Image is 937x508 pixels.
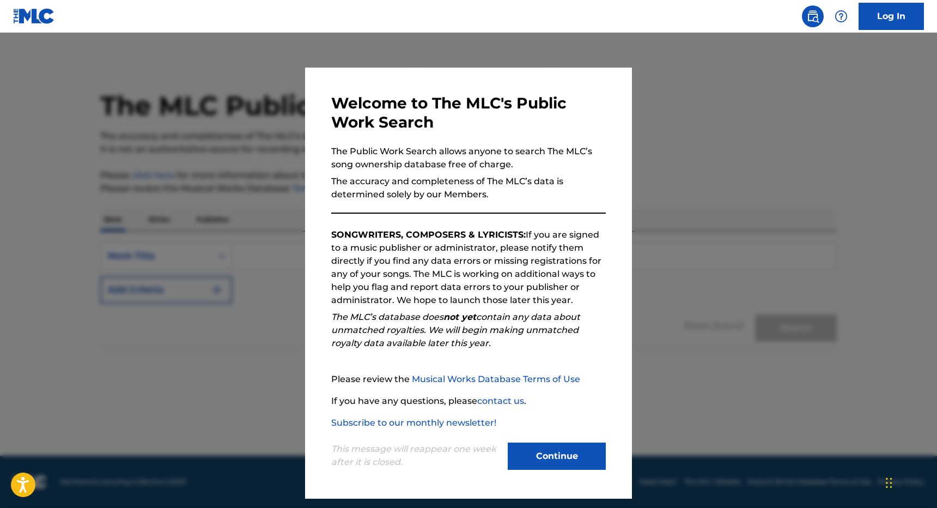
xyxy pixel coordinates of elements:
[331,312,580,348] em: The MLC’s database does contain any data about unmatched royalties. We will begin making unmatche...
[331,94,606,132] h3: Welcome to The MLC's Public Work Search
[802,5,824,27] a: Public Search
[830,5,852,27] div: Help
[835,10,848,23] img: help
[883,456,937,508] iframe: Chat Widget
[331,373,606,386] p: Please review the
[331,145,606,171] p: The Public Work Search allows anyone to search The MLC’s song ownership database free of charge.
[331,228,606,307] p: If you are signed to a music publisher or administrator, please notify them directly if you find ...
[508,443,606,470] button: Continue
[443,312,476,322] strong: not yet
[331,418,496,428] a: Subscribe to our monthly newsletter!
[806,10,819,23] img: search
[331,395,606,408] p: If you have any questions, please .
[859,3,924,30] a: Log In
[331,443,501,469] p: This message will reappear one week after it is closed.
[331,229,526,240] strong: SONGWRITERS, COMPOSERS & LYRICISTS:
[886,467,892,499] div: Drag
[412,374,580,384] a: Musical Works Database Terms of Use
[13,8,55,24] img: MLC Logo
[331,175,606,201] p: The accuracy and completeness of The MLC’s data is determined solely by our Members.
[477,396,524,406] a: contact us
